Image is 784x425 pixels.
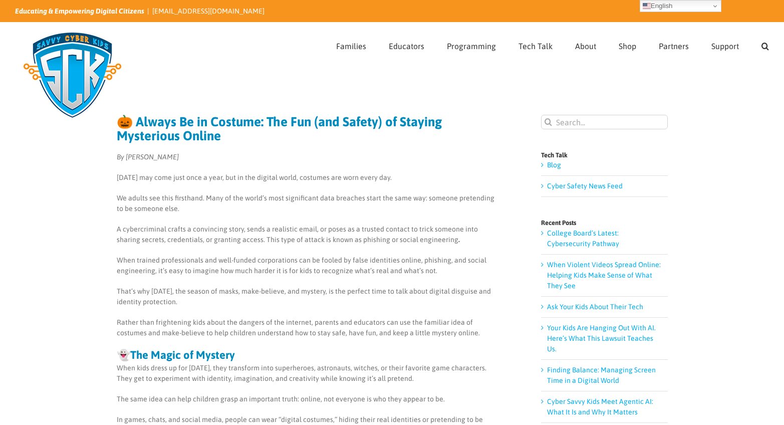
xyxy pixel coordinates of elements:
[458,236,460,244] b: .
[711,23,739,67] a: Support
[547,324,656,353] a: Your Kids Are Hanging Out With AI. Here’s What This Lawsuit Teaches Us.
[447,42,496,50] span: Programming
[547,366,656,384] a: Finding Balance: Managing Screen Time in a Digital World
[117,115,501,143] h1: 🎃 Always Be in Costume: The Fun (and Safety) of Staying Mysterious Online
[336,23,366,67] a: Families
[518,23,553,67] a: Tech Talk
[15,25,130,125] img: Savvy Cyber Kids Logo
[541,115,668,129] input: Search...
[336,42,366,50] span: Families
[575,42,596,50] span: About
[547,229,619,248] a: College Board’s Latest: Cybersecurity Pathway
[389,42,424,50] span: Educators
[152,7,265,15] a: [EMAIL_ADDRESS][DOMAIN_NAME]
[619,23,636,67] a: Shop
[547,161,561,169] a: Blog
[117,193,501,214] p: We adults see this firsthand. Many of the world’s most significant data breaches start the same w...
[547,303,643,311] a: Ask Your Kids About Their Tech
[541,115,556,129] input: Search
[389,23,424,67] a: Educators
[117,394,501,404] p: The same idea can help children grasp an important truth: online, not everyone is who they appear...
[117,172,501,183] p: [DATE] may come just once a year, but in the digital world, costumes are worn every day.
[336,23,769,67] nav: Main Menu
[117,224,501,245] p: A cybercriminal crafts a convincing story, sends a realistic email, or poses as a trusted contact...
[575,23,596,67] a: About
[547,397,653,416] a: Cyber Savvy Kids Meet Agentic AI: What It Is and Why It Matters
[447,23,496,67] a: Programming
[117,286,501,307] p: That’s why [DATE], the season of masks, make-believe, and mystery, is the perfect time to talk ab...
[117,153,179,161] em: By [PERSON_NAME]
[619,42,636,50] span: Shop
[117,255,501,276] p: When trained professionals and well-funded corporations can be fooled by false identities online,...
[130,348,235,361] b: The Magic of Mystery
[117,363,501,384] p: When kids dress up for [DATE], they transform into superheroes, astronauts, witches, or their fav...
[761,23,769,67] a: Search
[643,2,651,10] img: en
[518,42,553,50] span: Tech Talk
[117,348,130,361] b: 👻
[659,42,689,50] span: Partners
[15,7,144,15] i: Educating & Empowering Digital Citizens
[659,23,689,67] a: Partners
[547,182,623,190] a: Cyber Safety News Feed
[541,152,668,158] h4: Tech Talk
[541,220,668,226] h4: Recent Posts
[711,42,739,50] span: Support
[117,317,501,338] p: Rather than frightening kids about the dangers of the internet, parents and educators can use the...
[547,261,661,290] a: When Violent Videos Spread Online: Helping Kids Make Sense of What They See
